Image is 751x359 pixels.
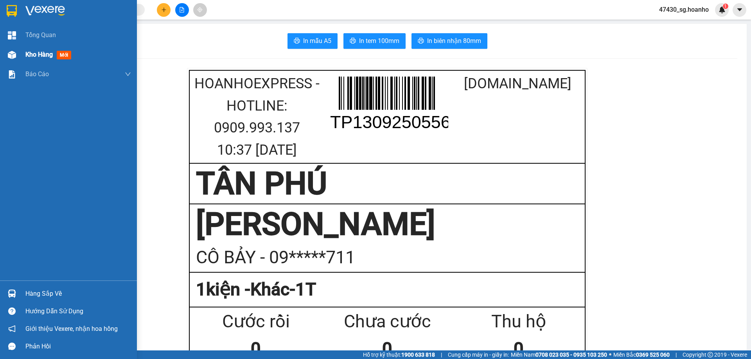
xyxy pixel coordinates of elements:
[448,350,509,359] span: Cung cấp máy in - giấy in:
[8,289,16,298] img: warehouse-icon
[7,7,45,25] div: TÂN PHÚ
[708,352,713,357] span: copyright
[7,5,17,17] img: logo-vxr
[25,51,53,58] span: Kho hàng
[418,38,424,45] span: printer
[175,3,189,17] button: file-add
[8,343,16,350] span: message
[8,51,16,59] img: warehouse-icon
[196,276,579,304] div: 1 kiện - Khác-1T
[62,49,73,60] span: SL
[161,7,167,13] span: plus
[303,36,331,46] span: In mẫu A5
[676,350,677,359] span: |
[7,7,19,16] span: Gửi:
[401,352,435,358] strong: 1900 633 818
[25,341,131,352] div: Phản hồi
[8,307,16,315] span: question-circle
[441,350,442,359] span: |
[7,50,113,60] div: Tên hàng: 1T ( : 1 )
[25,30,56,40] span: Tổng Quan
[157,3,171,17] button: plus
[511,350,607,359] span: Miền Nam
[427,36,481,46] span: In biên nhận 80mm
[609,353,611,356] span: ⚪️
[197,7,203,13] span: aim
[57,51,71,59] span: mới
[8,70,16,79] img: solution-icon
[25,288,131,300] div: Hàng sắp về
[51,7,113,24] div: [PERSON_NAME]
[25,69,49,79] span: Báo cáo
[196,205,579,244] div: [PERSON_NAME]
[636,352,670,358] strong: 0369 525 060
[653,5,715,14] span: 47430_sg.hoanho
[196,164,579,203] div: TÂN PHÚ
[343,33,406,49] button: printerIn tem 100mm
[719,6,726,13] img: icon-new-feature
[51,24,113,34] div: CÔ BẢY
[294,38,300,45] span: printer
[190,308,322,336] div: Cước rồi
[411,33,487,49] button: printerIn biên nhận 80mm
[193,3,207,17] button: aim
[125,71,131,77] span: down
[723,4,728,9] sup: 1
[453,73,583,95] div: [DOMAIN_NAME]
[350,38,356,45] span: printer
[363,350,435,359] span: Hỗ trợ kỹ thuật:
[736,6,743,13] span: caret-down
[25,305,131,317] div: Hướng dẫn sử dụng
[51,7,70,15] span: Nhận:
[535,352,607,358] strong: 0708 023 035 - 0935 103 250
[724,4,727,9] span: 1
[25,324,118,334] span: Giới thiệu Vexere, nhận hoa hồng
[322,308,453,336] div: Chưa cước
[359,36,399,46] span: In tem 100mm
[453,308,584,336] div: Thu hộ
[8,31,16,39] img: dashboard-icon
[613,350,670,359] span: Miền Bắc
[179,7,185,13] span: file-add
[287,33,338,49] button: printerIn mẫu A5
[733,3,746,17] button: caret-down
[192,73,322,161] div: HoaNhoExpress - Hotline: 0909.993.137 10:37 [DATE]
[330,112,451,132] text: TP1309250556
[8,325,16,332] span: notification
